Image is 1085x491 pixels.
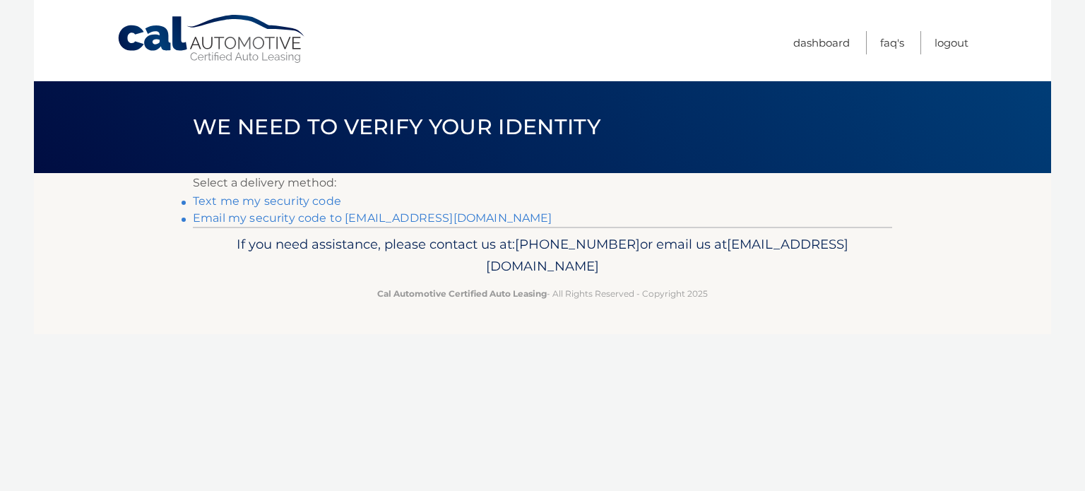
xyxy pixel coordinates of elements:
strong: Cal Automotive Certified Auto Leasing [377,288,547,299]
span: [PHONE_NUMBER] [515,236,640,252]
a: Text me my security code [193,194,341,208]
a: Logout [935,31,968,54]
a: Cal Automotive [117,14,307,64]
a: FAQ's [880,31,904,54]
span: We need to verify your identity [193,114,600,140]
a: Dashboard [793,31,850,54]
a: Email my security code to [EMAIL_ADDRESS][DOMAIN_NAME] [193,211,552,225]
p: - All Rights Reserved - Copyright 2025 [202,286,883,301]
p: If you need assistance, please contact us at: or email us at [202,233,883,278]
p: Select a delivery method: [193,173,892,193]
